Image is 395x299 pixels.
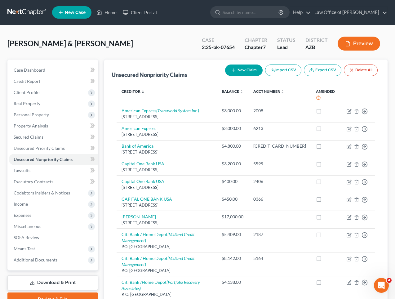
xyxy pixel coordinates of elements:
img: Profile image for Lindsey [66,10,79,22]
div: [STREET_ADDRESS] [122,185,212,190]
div: 2406 [253,178,306,185]
div: Case [202,37,235,44]
span: New Case [65,10,86,15]
div: 2008 [253,108,306,114]
div: $3,000.00 [222,108,243,114]
div: $450.00 [222,196,243,202]
span: Expenses [14,212,31,218]
a: CAPITAL ONE BANK USA [122,196,172,202]
i: (Transworld System Inc.) [156,108,199,113]
a: Help [290,7,311,18]
div: Send us a message [13,114,104,120]
div: Attorney's Disclosure of Compensation [9,153,115,164]
i: unfold_more [281,90,284,94]
span: Unsecured Priority Claims [14,145,65,151]
div: Send us a messageWe typically reply in a few hours [6,109,118,132]
span: Property Analysis [14,123,48,128]
div: Chapter [245,37,267,44]
div: $5,409.00 [222,231,243,238]
span: Additional Documents [14,257,57,262]
span: SOFA Review [14,235,39,240]
a: Property Analysis [9,120,98,132]
a: Capital One Bank USA [122,161,164,166]
span: Credit Report [14,78,40,84]
div: Attorney's Disclosure of Compensation [13,155,104,162]
span: Client Profile [14,90,39,95]
button: Search for help [9,138,115,150]
a: Creditor unfold_more [122,89,145,94]
span: Help [98,209,108,213]
a: Law Office of [PERSON_NAME] [311,7,387,18]
div: [STREET_ADDRESS] [122,114,212,120]
div: $3,200.00 [222,161,243,167]
div: Recent messageProfile image for LindseyHi again! It doesn't look like we have a full webinar dedi... [6,73,118,105]
button: Help [83,194,124,218]
div: 2:25-bk-07654 [202,44,235,51]
p: Hi there! [12,44,112,55]
span: Secured Claims [14,134,43,140]
div: Profile image for LindseyHi again! It doesn't look like we have a full webinar dedicated to post ... [7,82,118,105]
span: Real Property [14,101,40,106]
div: $8,142.00 [222,255,243,261]
img: logo [12,13,54,20]
div: District [305,37,328,44]
a: Home [93,7,120,18]
span: Messages [51,209,73,213]
a: Unsecured Priority Claims [9,143,98,154]
a: Citi Bank / Home Depot(Midland Credit Management) [122,232,195,243]
div: 5599 [253,161,306,167]
span: Codebtors Insiders & Notices [14,190,70,195]
a: [PERSON_NAME] [122,214,156,219]
div: Statement of Financial Affairs - Payments Made in the Last 90 days [9,164,115,182]
a: Unsecured Nonpriority Claims [9,154,98,165]
img: Profile image for Emma [90,10,102,22]
div: P.O. [GEOGRAPHIC_DATA] [122,244,212,250]
button: Delete All [344,65,378,76]
img: Profile image for Lindsey [13,87,25,100]
div: • 3h ago [65,94,82,100]
th: Amended [311,85,342,105]
span: Home [14,209,28,213]
div: 6213 [253,125,306,132]
input: Search by name... [223,7,279,18]
a: Capital One Bank USA [122,179,164,184]
a: American Express [122,126,156,131]
span: Case Dashboard [14,67,45,73]
div: [STREET_ADDRESS] [122,132,212,137]
a: Download & Print [7,275,98,290]
div: Recent message [13,78,111,85]
div: $17,000.00 [222,214,243,220]
i: unfold_more [141,90,145,94]
div: Status [277,37,295,44]
a: Case Dashboard [9,65,98,76]
p: How can we help? [12,55,112,65]
div: Unsecured Nonpriority Claims [112,71,187,78]
div: $4,138.00 [222,279,243,285]
div: We typically reply in a few hours [13,120,104,127]
span: 7 [263,44,266,50]
div: $3,000.00 [222,125,243,132]
button: Preview [338,37,380,51]
div: $400.00 [222,178,243,185]
span: Search for help [13,141,50,148]
span: Means Test [14,246,35,251]
div: [PERSON_NAME] [28,94,64,100]
div: P.O. [GEOGRAPHIC_DATA] [122,268,212,274]
a: Lawsuits [9,165,98,176]
a: Credit Report [9,76,98,87]
div: Amendments [13,185,104,191]
button: New Claim [225,65,263,76]
span: [PERSON_NAME] & [PERSON_NAME] [7,39,133,48]
a: Export CSV [304,65,341,76]
div: 5164 [253,255,306,261]
a: Client Portal [120,7,160,18]
span: Income [14,201,28,207]
span: Miscellaneous [14,224,41,229]
span: Personal Property [14,112,49,117]
div: Statement of Financial Affairs - Payments Made in the Last 90 days [13,167,104,180]
div: [STREET_ADDRESS] [122,202,212,208]
span: Executory Contracts [14,179,53,184]
a: Citi Bank / Home Depot(Midland Credit Management) [122,256,195,267]
div: [CREDIT_CARD_NUMBER] [253,143,306,149]
span: 4 [387,278,392,283]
